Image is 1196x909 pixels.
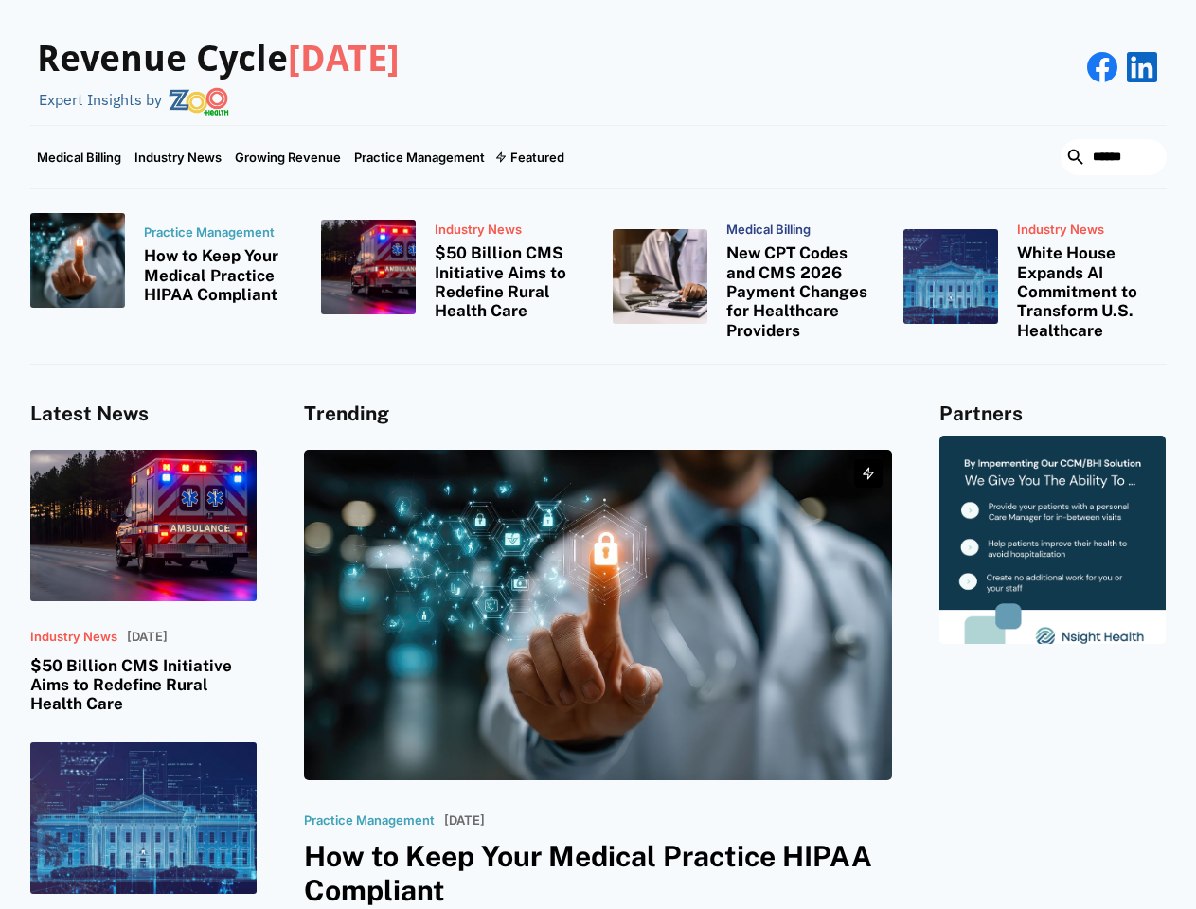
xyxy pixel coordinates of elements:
[939,402,1166,426] h4: Partners
[30,450,257,714] a: Industry News[DATE]$50 Billion CMS Initiative Aims to Redefine Rural Health Care
[321,213,584,321] a: Industry News$50 Billion CMS Initiative Aims to Redefine Rural Health Care
[30,656,257,714] h3: $50 Billion CMS Initiative Aims to Redefine Rural Health Care
[510,150,564,165] div: Featured
[491,126,571,188] div: Featured
[30,19,400,116] a: Revenue Cycle[DATE]Expert Insights by
[128,126,228,188] a: Industry News
[30,402,257,426] h4: Latest News
[1017,243,1167,340] h3: White House Expands AI Commitment to Transform U.S. Healthcare
[903,213,1167,341] a: Industry NewsWhite House Expands AI Commitment to Transform U.S. Healthcare
[726,243,876,340] h3: New CPT Codes and CMS 2026 Payment Changes for Healthcare Providers
[304,402,893,426] h4: Trending
[30,126,128,188] a: Medical Billing
[39,91,162,109] div: Expert Insights by
[37,38,400,81] h3: Revenue Cycle
[30,630,117,645] p: Industry News
[228,126,348,188] a: Growing Revenue
[435,223,584,238] p: Industry News
[726,223,876,238] p: Medical Billing
[288,38,400,80] span: [DATE]
[144,246,294,304] h3: How to Keep Your Medical Practice HIPAA Compliant
[444,813,485,829] p: [DATE]
[1017,223,1167,238] p: Industry News
[30,213,294,308] a: Practice ManagementHow to Keep Your Medical Practice HIPAA Compliant
[613,213,876,341] a: Medical BillingNew CPT Codes and CMS 2026 Payment Changes for Healthcare Providers
[304,839,893,907] h3: How to Keep Your Medical Practice HIPAA Compliant
[144,225,294,241] p: Practice Management
[348,126,491,188] a: Practice Management
[304,813,435,829] p: Practice Management
[127,630,168,645] p: [DATE]
[435,243,584,321] h3: $50 Billion CMS Initiative Aims to Redefine Rural Health Care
